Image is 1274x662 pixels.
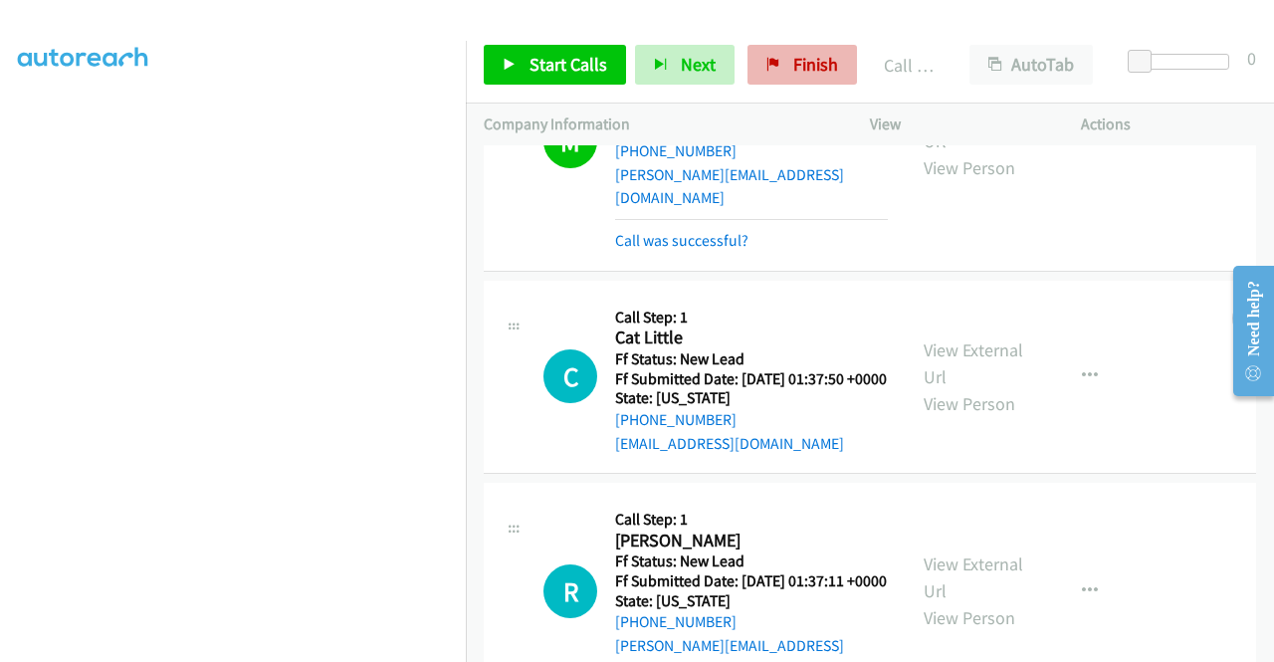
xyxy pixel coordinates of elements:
[615,591,888,611] h5: State: [US_STATE]
[615,388,887,408] h5: State: [US_STATE]
[884,52,934,79] p: Call Completed
[615,552,888,571] h5: Ff Status: New Lead
[615,510,888,530] h5: Call Step: 1
[615,141,737,160] a: [PHONE_NUMBER]
[969,45,1093,85] button: AutoTab
[615,369,887,389] h5: Ff Submitted Date: [DATE] 01:37:50 +0000
[870,112,1045,136] p: View
[924,552,1023,602] a: View External Url
[543,564,597,618] h1: R
[615,349,887,369] h5: Ff Status: New Lead
[615,434,844,453] a: [EMAIL_ADDRESS][DOMAIN_NAME]
[924,338,1023,388] a: View External Url
[1217,252,1274,410] iframe: Resource Center
[615,231,748,250] a: Call was successful?
[793,53,838,76] span: Finish
[615,530,881,552] h2: [PERSON_NAME]
[924,156,1015,179] a: View Person
[615,612,737,631] a: [PHONE_NUMBER]
[747,45,857,85] a: Finish
[484,112,834,136] p: Company Information
[1138,54,1229,70] div: Delay between calls (in seconds)
[635,45,735,85] button: Next
[1081,112,1256,136] p: Actions
[543,564,597,618] div: The call is yet to be attempted
[924,392,1015,415] a: View Person
[615,165,844,208] a: [PERSON_NAME][EMAIL_ADDRESS][DOMAIN_NAME]
[543,349,597,403] h1: C
[681,53,716,76] span: Next
[615,410,737,429] a: [PHONE_NUMBER]
[615,308,887,328] h5: Call Step: 1
[484,45,626,85] a: Start Calls
[543,349,597,403] div: The call is yet to be attempted
[615,327,881,349] h2: Cat Little
[615,571,888,591] h5: Ff Submitted Date: [DATE] 01:37:11 +0000
[530,53,607,76] span: Start Calls
[1247,45,1256,72] div: 0
[924,606,1015,629] a: View Person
